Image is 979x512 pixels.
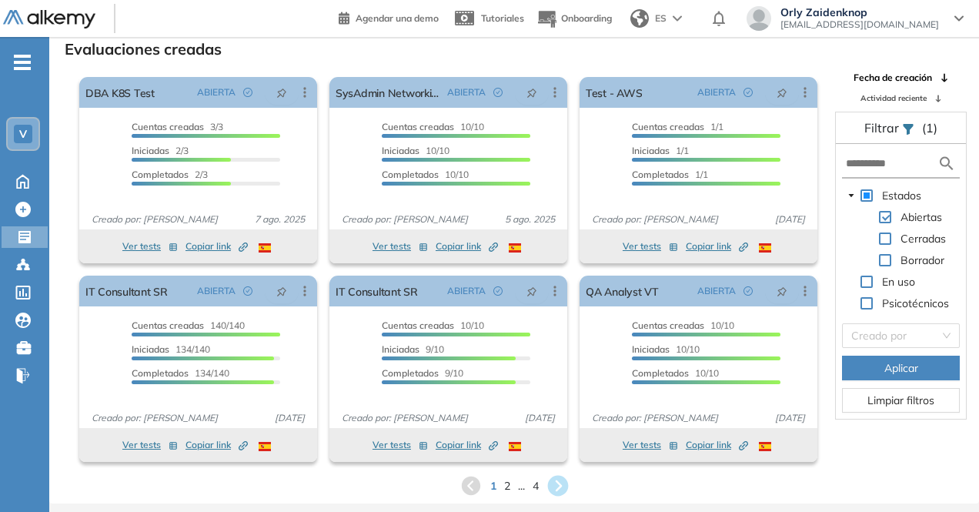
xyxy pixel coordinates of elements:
[85,411,224,425] span: Creado por: [PERSON_NAME]
[132,367,189,379] span: Completados
[339,8,439,26] a: Agendar una demo
[632,121,704,132] span: Cuentas creadas
[519,411,561,425] span: [DATE]
[132,367,229,379] span: 134/140
[481,12,524,24] span: Tutoriales
[777,285,787,297] span: pushpin
[854,71,932,85] span: Fecha de creación
[867,392,934,409] span: Limpiar filtros
[780,18,939,31] span: [EMAIL_ADDRESS][DOMAIN_NAME]
[515,80,549,105] button: pushpin
[336,77,441,108] a: SysAdmin Networking
[382,343,444,355] span: 9/10
[937,154,956,173] img: search icon
[632,145,689,156] span: 1/1
[132,121,223,132] span: 3/3
[336,276,418,306] a: IT Consultant SR
[276,86,287,99] span: pushpin
[85,77,155,108] a: DBA K8S Test
[19,128,27,140] span: V
[526,285,537,297] span: pushpin
[436,239,498,253] span: Copiar link
[132,145,189,156] span: 2/3
[632,343,700,355] span: 10/10
[447,85,486,99] span: ABIERTA
[842,388,960,413] button: Limpiar filtros
[197,284,236,298] span: ABIERTA
[499,212,561,226] span: 5 ago. 2025
[382,145,449,156] span: 10/10
[879,273,918,291] span: En uso
[632,145,670,156] span: Iniciadas
[504,478,510,494] span: 2
[14,61,31,64] i: -
[3,10,95,29] img: Logo
[185,239,248,253] span: Copiar link
[336,411,474,425] span: Creado por: [PERSON_NAME]
[382,169,439,180] span: Completados
[900,253,944,267] span: Borrador
[132,145,169,156] span: Iniciadas
[922,119,937,137] span: (1)
[243,88,252,97] span: check-circle
[847,192,855,199] span: caret-down
[493,286,503,296] span: check-circle
[586,276,659,306] a: QA Analyst VT
[185,436,248,454] button: Copiar link
[632,169,708,180] span: 1/1
[382,367,463,379] span: 9/10
[276,285,287,297] span: pushpin
[900,210,942,224] span: Abiertas
[769,212,811,226] span: [DATE]
[769,411,811,425] span: [DATE]
[85,212,224,226] span: Creado por: [PERSON_NAME]
[777,86,787,99] span: pushpin
[436,237,498,256] button: Copiar link
[759,243,771,253] img: ESP
[632,169,689,180] span: Completados
[132,169,189,180] span: Completados
[623,237,678,256] button: Ver tests
[630,9,649,28] img: world
[561,12,612,24] span: Onboarding
[197,85,236,99] span: ABIERTA
[132,121,204,132] span: Cuentas creadas
[686,438,748,452] span: Copiar link
[518,478,525,494] span: ...
[132,343,169,355] span: Iniciadas
[765,80,799,105] button: pushpin
[897,251,947,269] span: Borrador
[673,15,682,22] img: arrow
[882,275,915,289] span: En uso
[382,343,419,355] span: Iniciadas
[842,356,960,380] button: Aplicar
[436,436,498,454] button: Copiar link
[686,436,748,454] button: Copiar link
[132,320,245,331] span: 140/140
[655,12,667,25] span: ES
[382,169,469,180] span: 10/10
[765,279,799,303] button: pushpin
[697,85,736,99] span: ABIERTA
[436,438,498,452] span: Copiar link
[122,237,178,256] button: Ver tests
[586,212,724,226] span: Creado por: [PERSON_NAME]
[515,279,549,303] button: pushpin
[632,320,734,331] span: 10/10
[632,343,670,355] span: Iniciadas
[265,279,299,303] button: pushpin
[526,86,537,99] span: pushpin
[686,239,748,253] span: Copiar link
[259,442,271,451] img: ESP
[509,442,521,451] img: ESP
[382,121,454,132] span: Cuentas creadas
[382,145,419,156] span: Iniciadas
[269,411,311,425] span: [DATE]
[259,243,271,253] img: ESP
[884,360,918,376] span: Aplicar
[382,367,439,379] span: Completados
[65,40,222,59] h3: Evaluaciones creadas
[864,120,902,136] span: Filtrar
[249,212,311,226] span: 7 ago. 2025
[743,88,753,97] span: check-circle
